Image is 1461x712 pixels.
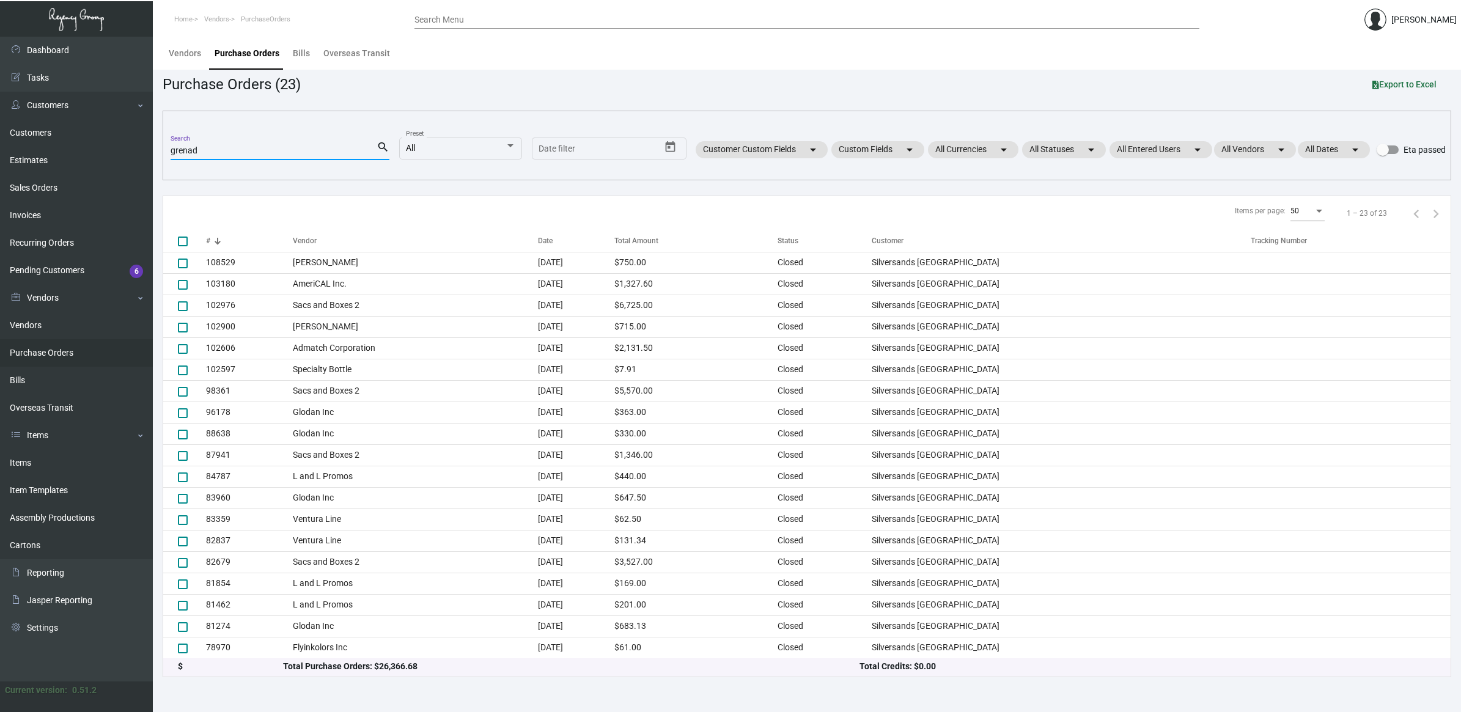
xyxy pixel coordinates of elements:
td: [DATE] [538,402,614,423]
td: Closed [778,402,872,423]
div: # [206,235,210,246]
td: Glodan Inc [293,402,538,423]
mat-chip: All Vendors [1214,141,1296,158]
mat-chip: Customer Custom Fields [696,141,828,158]
td: $750.00 [614,252,778,273]
td: L and L Promos [293,573,538,594]
button: Previous page [1407,204,1426,223]
mat-chip: All Dates [1298,141,1370,158]
td: Silversands [GEOGRAPHIC_DATA] [872,466,1251,487]
div: Vendor [293,235,317,246]
td: $1,346.00 [614,444,778,466]
td: [DATE] [538,466,614,487]
button: Export to Excel [1363,73,1446,95]
td: Silversands [GEOGRAPHIC_DATA] [872,359,1251,380]
td: Silversands [GEOGRAPHIC_DATA] [872,487,1251,508]
td: $6,725.00 [614,295,778,316]
input: End date [587,144,646,154]
td: $1,327.60 [614,273,778,295]
td: Closed [778,252,872,273]
td: $5,570.00 [614,380,778,402]
td: $62.50 [614,508,778,530]
td: 98361 [206,380,293,402]
td: Silversands [GEOGRAPHIC_DATA] [872,508,1251,530]
div: Overseas Transit [323,47,390,60]
td: 87941 [206,444,293,466]
mat-icon: search [377,140,389,155]
td: $440.00 [614,466,778,487]
td: Sacs and Boxes 2 [293,551,538,573]
img: admin@bootstrapmaster.com [1364,9,1386,31]
div: Bills [293,47,310,60]
div: 0.51.2 [72,684,97,697]
td: Glodan Inc [293,423,538,444]
td: [DATE] [538,487,614,508]
div: Status [778,235,798,246]
td: 81462 [206,594,293,615]
td: 102900 [206,316,293,337]
td: Ventura Line [293,530,538,551]
td: Closed [778,337,872,359]
td: $7.91 [614,359,778,380]
td: $715.00 [614,316,778,337]
td: $363.00 [614,402,778,423]
td: Closed [778,615,872,637]
td: 84787 [206,466,293,487]
div: Total Credits: $0.00 [859,660,1436,673]
td: Closed [778,508,872,530]
td: Closed [778,594,872,615]
td: Silversands [GEOGRAPHIC_DATA] [872,530,1251,551]
td: 88638 [206,423,293,444]
td: 103180 [206,273,293,295]
td: [DATE] [538,594,614,615]
td: $61.00 [614,637,778,658]
td: L and L Promos [293,466,538,487]
td: Silversands [GEOGRAPHIC_DATA] [872,273,1251,295]
td: Closed [778,573,872,594]
td: [DATE] [538,295,614,316]
td: 81854 [206,573,293,594]
td: Closed [778,359,872,380]
td: $201.00 [614,594,778,615]
div: Purchase Orders [215,47,279,60]
td: 82679 [206,551,293,573]
td: 81274 [206,615,293,637]
td: 83359 [206,508,293,530]
td: Closed [778,316,872,337]
mat-chip: All Currencies [928,141,1018,158]
td: 102606 [206,337,293,359]
td: Silversands [GEOGRAPHIC_DATA] [872,295,1251,316]
button: Open calendar [661,138,680,157]
td: Glodan Inc [293,615,538,637]
td: $131.34 [614,530,778,551]
mat-icon: arrow_drop_down [902,142,917,157]
td: L and L Promos [293,594,538,615]
div: 1 – 23 of 23 [1347,208,1387,219]
span: PurchaseOrders [241,15,290,23]
td: Closed [778,530,872,551]
td: Closed [778,466,872,487]
mat-icon: arrow_drop_down [996,142,1011,157]
td: [DATE] [538,444,614,466]
div: Current version: [5,684,67,697]
td: [DATE] [538,530,614,551]
td: Closed [778,487,872,508]
input: Start date [539,144,576,154]
td: [DATE] [538,337,614,359]
td: Glodan Inc [293,487,538,508]
mat-select: Items per page: [1290,207,1325,216]
div: [PERSON_NAME] [1391,13,1457,26]
span: All [406,143,415,153]
td: Ventura Line [293,508,538,530]
td: [DATE] [538,252,614,273]
td: Closed [778,444,872,466]
td: [DATE] [538,423,614,444]
div: Customer [872,235,903,246]
div: Purchase Orders (23) [163,73,301,95]
mat-icon: arrow_drop_down [1190,142,1205,157]
td: [DATE] [538,316,614,337]
div: # [206,235,293,246]
td: $2,131.50 [614,337,778,359]
td: Silversands [GEOGRAPHIC_DATA] [872,637,1251,658]
td: $647.50 [614,487,778,508]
